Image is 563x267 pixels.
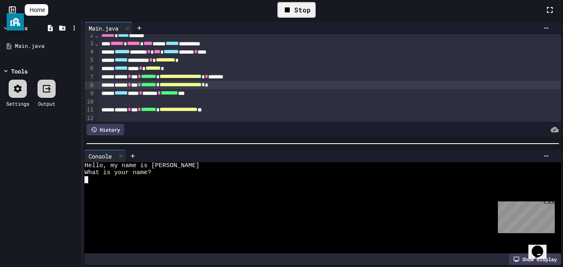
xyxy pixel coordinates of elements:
div: Settings [6,100,29,107]
div: 11 [84,106,95,114]
div: History [87,124,124,135]
div: Chat with us now!Close [3,3,57,52]
div: Stop [277,2,316,18]
div: Output [38,100,55,107]
a: Home [25,4,48,16]
span: Fold line [95,32,99,38]
span: Fold line [95,40,99,47]
div: 10 [84,98,95,106]
div: Tools [11,67,28,76]
div: Main.java [84,24,122,33]
div: Console [84,150,126,162]
div: 4 [84,48,95,56]
button: privacy banner [7,13,24,31]
div: 9 [84,90,95,98]
span: Home [30,6,45,14]
span: What is your name? [84,169,151,176]
div: 2 [84,31,95,40]
iframe: chat widget [528,234,555,259]
div: 7 [84,73,95,81]
div: 6 [84,64,95,73]
iframe: chat widget [495,198,555,233]
div: Main.java [15,42,79,50]
div: 8 [84,81,95,90]
div: 3 [84,40,95,48]
div: Console [84,152,116,161]
div: Show display [509,253,561,265]
span: Hello, my name is [PERSON_NAME] [84,162,199,169]
div: 12 [84,114,95,123]
div: Main.java [84,22,133,34]
div: 5 [84,56,95,64]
